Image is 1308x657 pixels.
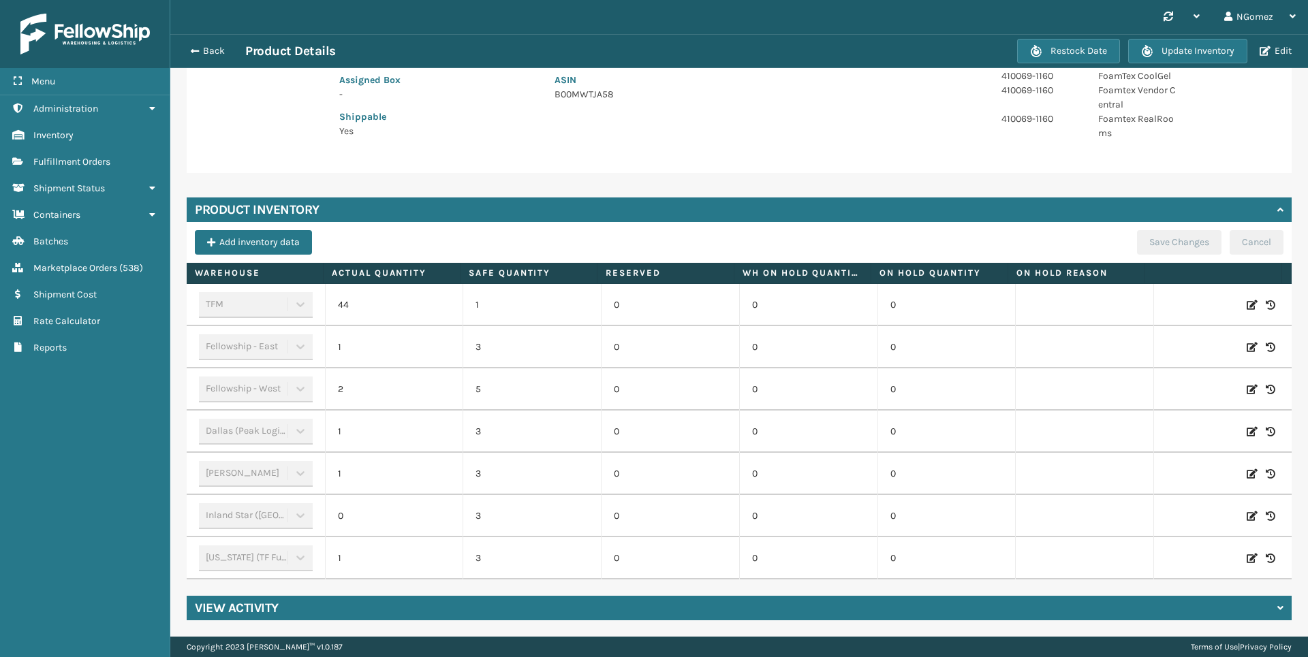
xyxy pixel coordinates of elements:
td: 0 [739,411,877,453]
td: 3 [463,495,601,537]
span: Fulfillment Orders [33,156,110,167]
h3: Product Details [245,43,336,59]
td: 0 [877,495,1016,537]
td: 3 [463,537,601,579]
span: Marketplace Orders [33,262,117,274]
a: Privacy Policy [1240,642,1292,652]
td: 1 [325,537,463,579]
span: Inventory [33,129,74,141]
td: 44 [325,284,463,326]
i: Inventory History [1266,298,1275,312]
td: 0 [739,495,877,537]
td: 1 [325,453,463,495]
td: 1 [325,326,463,368]
p: Shippable [339,110,538,124]
label: Reserved [606,267,726,279]
p: 0 [614,298,727,312]
h4: Product Inventory [195,202,320,218]
p: Foamtex Vendor Central [1098,83,1179,112]
div: | [1191,637,1292,657]
span: Reports [33,342,67,353]
button: Restock Date [1017,39,1120,63]
p: FoamTex CoolGel [1098,69,1179,83]
i: Edit [1247,425,1258,438]
span: Batches [33,236,68,247]
td: 0 [877,453,1016,495]
td: 0 [739,284,877,326]
span: Shipment Cost [33,289,97,300]
p: 410069-1160 [1001,69,1082,83]
td: 5 [463,368,601,411]
span: ( 538 ) [119,262,143,274]
td: 0 [877,326,1016,368]
i: Inventory History [1266,467,1275,481]
td: 3 [463,326,601,368]
td: 0 [739,326,877,368]
p: Yes [339,124,538,138]
img: logo [20,14,150,54]
td: 0 [877,368,1016,411]
span: Rate Calculator [33,315,100,327]
label: Safe Quantity [469,267,589,279]
td: 0 [877,537,1016,579]
p: Foamtex RealRooms [1098,112,1179,140]
p: 0 [614,467,727,481]
p: - [339,87,538,101]
i: Inventory History [1266,551,1275,565]
p: ASIN [555,73,969,87]
td: 0 [739,368,877,411]
p: 0 [614,509,727,523]
span: Administration [33,103,98,114]
label: Warehouse [195,267,315,279]
td: 1 [325,411,463,453]
label: Actual Quantity [332,267,452,279]
p: 410069-1160 [1001,112,1082,126]
label: On Hold Quantity [879,267,999,279]
i: Inventory History [1266,383,1275,396]
label: WH On hold quantity [743,267,862,279]
button: Update Inventory [1128,39,1247,63]
td: 0 [739,453,877,495]
button: Cancel [1230,230,1283,255]
button: Save Changes [1137,230,1221,255]
p: 0 [614,551,727,565]
td: 3 [463,411,601,453]
h4: View Activity [195,600,279,616]
td: 1 [463,284,601,326]
span: Menu [31,76,55,87]
i: Edit [1247,298,1258,312]
td: 0 [325,495,463,537]
i: Edit [1247,383,1258,396]
i: Inventory History [1266,509,1275,523]
i: Edit [1247,509,1258,523]
i: Edit [1247,467,1258,481]
i: Edit [1247,340,1258,354]
p: Copyright 2023 [PERSON_NAME]™ v 1.0.187 [187,637,343,657]
p: B00MWTJA58 [555,87,969,101]
td: 0 [739,537,877,579]
td: 3 [463,453,601,495]
p: 0 [614,340,727,354]
i: Inventory History [1266,425,1275,438]
span: Shipment Status [33,182,105,194]
label: On Hold Reason [1016,267,1136,279]
p: Assigned Box [339,73,538,87]
p: 0 [614,383,727,396]
p: 0 [614,425,727,438]
td: 0 [877,411,1016,453]
button: Back [183,45,245,57]
a: Terms of Use [1191,642,1238,652]
td: 0 [877,284,1016,326]
i: Edit [1247,551,1258,565]
p: 410069-1160 [1001,83,1082,97]
button: Edit [1256,45,1296,57]
i: Inventory History [1266,340,1275,354]
button: Add inventory data [195,230,312,255]
td: 2 [325,368,463,411]
span: Containers [33,209,80,221]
